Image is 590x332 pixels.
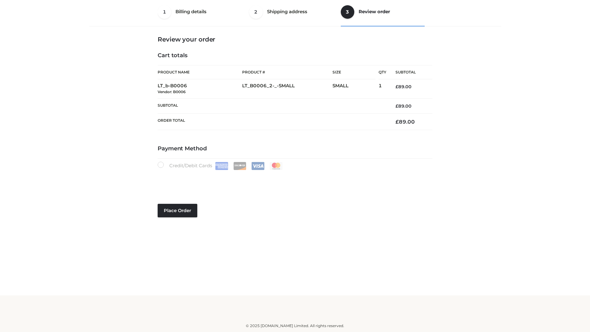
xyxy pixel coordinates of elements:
th: Product # [242,65,332,79]
td: SMALL [332,79,379,99]
th: Size [332,65,376,79]
th: Order Total [158,114,386,130]
bdi: 89.00 [395,84,411,89]
button: Place order [158,204,197,217]
h4: Cart totals [158,52,432,59]
bdi: 89.00 [395,103,411,109]
h4: Payment Method [158,145,432,152]
th: Subtotal [158,98,386,113]
small: Vendor: B0006 [158,89,186,94]
th: Product Name [158,65,242,79]
span: £ [395,84,398,89]
label: Credit/Debit Cards [158,162,283,170]
h3: Review your order [158,36,432,43]
span: £ [395,119,399,125]
img: Visa [251,162,265,170]
img: Discover [233,162,246,170]
th: Qty [379,65,386,79]
bdi: 89.00 [395,119,415,125]
td: LT_B0006_2-_-SMALL [242,79,332,99]
iframe: Secure payment input frame [156,169,431,191]
div: © 2025 [DOMAIN_NAME] Limited. All rights reserved. [91,323,499,329]
td: LT_b-B0006 [158,79,242,99]
span: £ [395,103,398,109]
th: Subtotal [386,65,432,79]
td: 1 [379,79,386,99]
img: Amex [215,162,228,170]
img: Mastercard [269,162,283,170]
